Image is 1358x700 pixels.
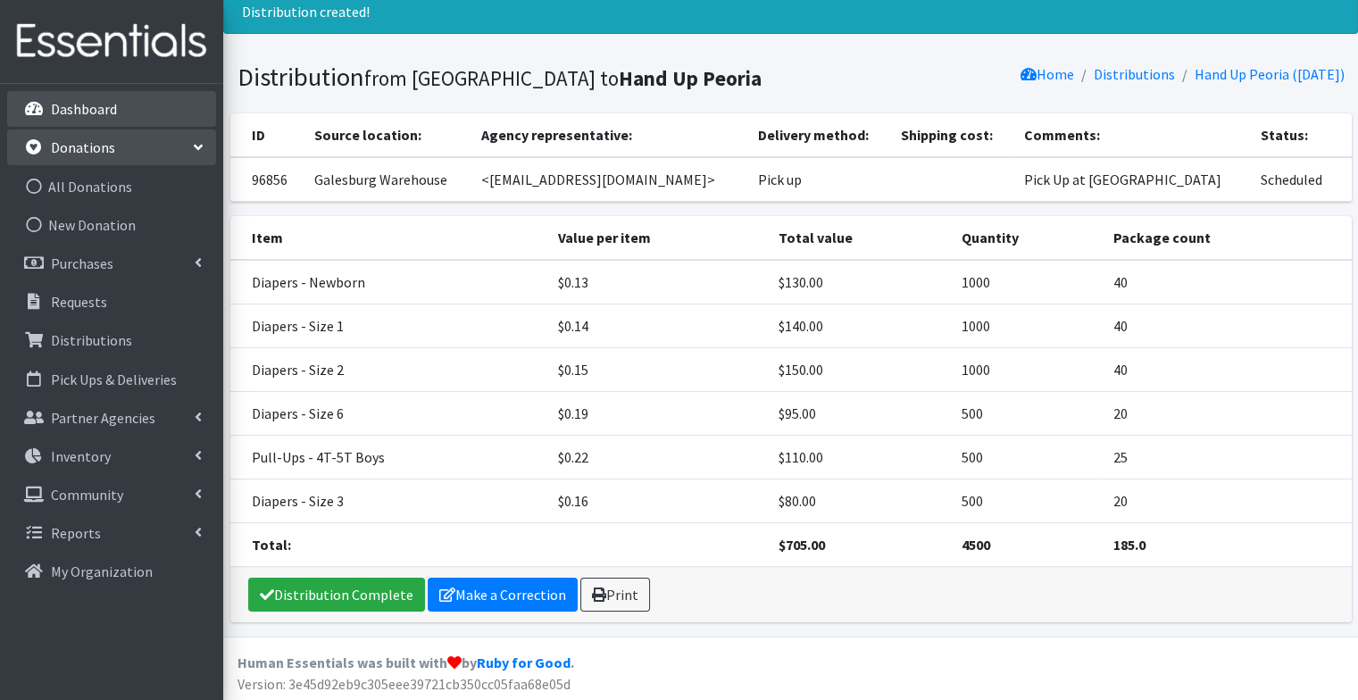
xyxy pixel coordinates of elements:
b: Hand Up Peoria [619,65,762,91]
td: $0.22 [547,435,767,479]
img: HumanEssentials [7,12,216,71]
td: Galesburg Warehouse [304,157,471,202]
a: Inventory [7,438,216,474]
a: My Organization [7,554,216,589]
th: Delivery method: [747,113,890,157]
td: Pick Up at [GEOGRAPHIC_DATA] [1012,157,1249,202]
td: 500 [951,391,1102,435]
td: Scheduled [1250,157,1352,202]
td: Diapers - Size 2 [230,347,548,391]
a: Reports [7,515,216,551]
a: Ruby for Good [477,654,571,671]
a: Purchases [7,246,216,281]
p: My Organization [51,562,153,580]
th: Source location: [304,113,471,157]
span: Version: 3e45d92eb9c305eee39721cb350cc05faa68e05d [237,675,571,693]
a: Distributions [7,322,216,358]
th: Shipping cost: [890,113,1013,157]
td: 1000 [951,260,1102,304]
td: Diapers - Size 1 [230,304,548,347]
th: Value per item [547,216,767,260]
td: 96856 [230,157,304,202]
td: $140.00 [768,304,952,347]
a: Make a Correction [428,578,578,612]
p: Distributions [51,331,132,349]
th: Agency representative: [471,113,747,157]
a: Donations [7,129,216,165]
td: Diapers - Size 3 [230,479,548,522]
td: Diapers - Size 6 [230,391,548,435]
p: Requests [51,293,107,311]
td: 20 [1103,391,1352,435]
small: from [GEOGRAPHIC_DATA] to [364,65,762,91]
td: $0.14 [547,304,767,347]
h1: Distribution [237,62,785,93]
td: 500 [951,479,1102,522]
strong: 185.0 [1113,536,1146,554]
strong: Human Essentials was built with by . [237,654,574,671]
a: Requests [7,284,216,320]
a: All Donations [7,169,216,204]
td: Pull-Ups - 4T-5T Boys [230,435,548,479]
p: Community [51,486,123,504]
a: Home [1021,65,1074,83]
p: Partner Agencies [51,409,155,427]
td: 500 [951,435,1102,479]
td: 1000 [951,304,1102,347]
td: $0.15 [547,347,767,391]
td: $0.13 [547,260,767,304]
td: $150.00 [768,347,952,391]
th: Comments: [1012,113,1249,157]
td: $110.00 [768,435,952,479]
a: Community [7,477,216,512]
a: Print [580,578,650,612]
strong: $705.00 [779,536,825,554]
a: Pick Ups & Deliveries [7,362,216,397]
a: Distribution Complete [248,578,425,612]
td: $80.00 [768,479,952,522]
th: Total value [768,216,952,260]
th: Package count [1103,216,1352,260]
td: Pick up [747,157,890,202]
th: Status: [1250,113,1352,157]
a: Dashboard [7,91,216,127]
a: Distributions [1094,65,1175,83]
p: Dashboard [51,100,117,118]
a: New Donation [7,207,216,243]
p: Inventory [51,447,111,465]
td: $95.00 [768,391,952,435]
strong: 4500 [962,536,990,554]
th: Item [230,216,548,260]
td: 40 [1103,347,1352,391]
td: $130.00 [768,260,952,304]
td: 20 [1103,479,1352,522]
td: <[EMAIL_ADDRESS][DOMAIN_NAME]> [471,157,747,202]
td: 1000 [951,347,1102,391]
td: $0.16 [547,479,767,522]
a: Partner Agencies [7,400,216,436]
th: Quantity [951,216,1102,260]
p: Donations [51,138,115,156]
p: Purchases [51,254,113,272]
a: Hand Up Peoria ([DATE]) [1195,65,1345,83]
strong: Total: [252,536,291,554]
th: ID [230,113,304,157]
td: 40 [1103,260,1352,304]
td: 25 [1103,435,1352,479]
td: 40 [1103,304,1352,347]
td: Diapers - Newborn [230,260,548,304]
p: Pick Ups & Deliveries [51,371,177,388]
td: $0.19 [547,391,767,435]
p: Reports [51,524,101,542]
